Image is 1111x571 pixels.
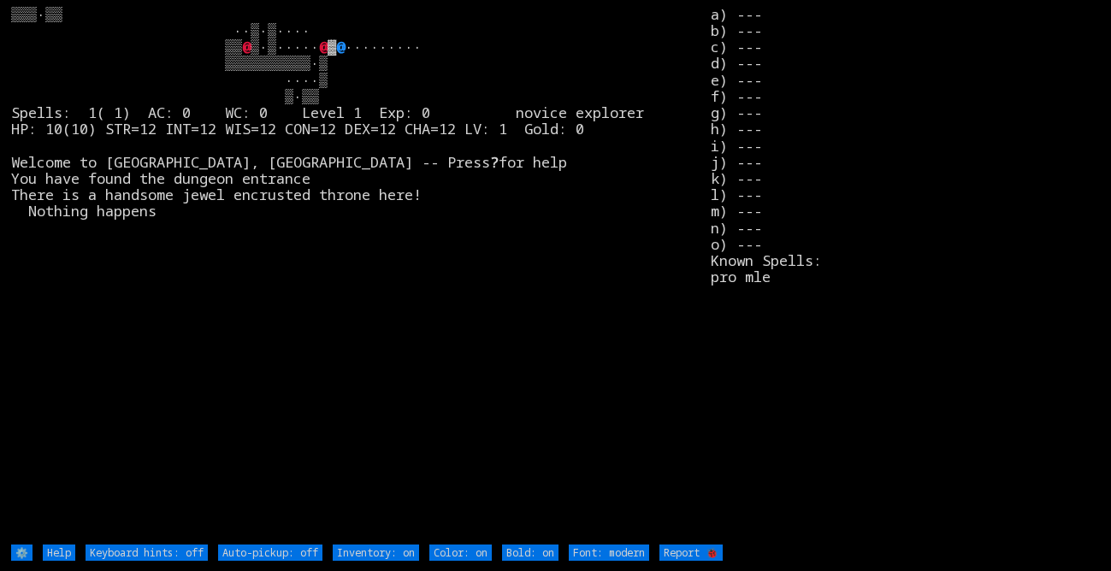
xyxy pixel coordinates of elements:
input: Auto-pickup: off [218,545,322,561]
input: Color: on [429,545,492,561]
font: @ [336,37,345,56]
larn: ▒▒▒·▒▒ ··▒·▒···· ▒▒ ▒·▒····· ▓ ········· ▒▒▒▒▒▒▒▒▒▒·▒ ····▒ ▒·▒▒ Spells: 1( 1) AC: 0 WC: 0 Level ... [11,6,711,543]
input: Inventory: on [333,545,419,561]
input: ⚙️ [11,545,33,561]
input: Keyboard hints: off [86,545,208,561]
b: ? [490,152,499,172]
input: Help [43,545,75,561]
font: @ [319,37,328,56]
stats: a) --- b) --- c) --- d) --- e) --- f) --- g) --- h) --- i) --- j) --- k) --- l) --- m) --- n) ---... [711,6,1100,543]
font: @ [242,37,251,56]
input: Bold: on [502,545,558,561]
input: Report 🐞 [659,545,723,561]
input: Font: modern [569,545,649,561]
